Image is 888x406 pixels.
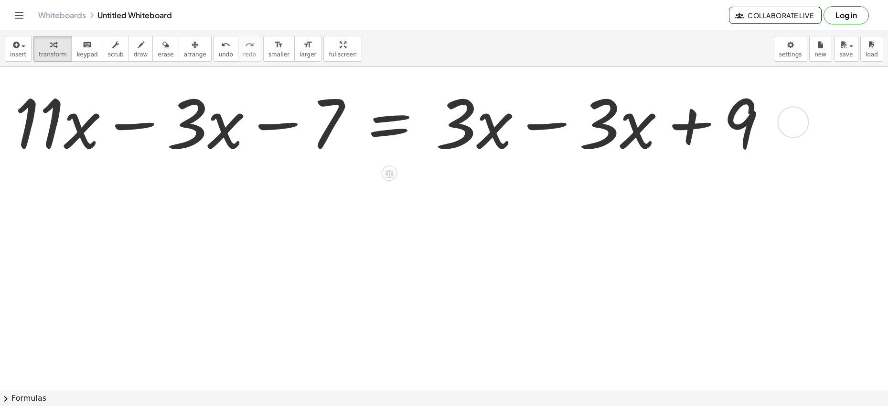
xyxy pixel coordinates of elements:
button: fullscreen [323,36,362,62]
i: redo [245,39,254,51]
button: new [809,36,832,62]
span: scrub [108,51,124,58]
button: erase [152,36,179,62]
i: keyboard [83,39,92,51]
span: smaller [268,51,289,58]
div: Apply the same math to both sides of the equation [382,166,397,181]
button: Toggle navigation [11,8,27,23]
button: save [834,36,858,62]
button: redoredo [238,36,261,62]
span: Collaborate Live [737,11,813,20]
span: draw [134,51,148,58]
button: format_sizesmaller [263,36,295,62]
button: undoundo [214,36,238,62]
i: undo [221,39,230,51]
button: Log in [824,6,869,24]
button: scrub [103,36,129,62]
span: keypad [77,51,98,58]
button: keyboardkeypad [72,36,103,62]
button: insert [5,36,32,62]
span: larger [300,51,316,58]
span: save [839,51,853,58]
span: redo [243,51,256,58]
button: format_sizelarger [294,36,321,62]
span: new [814,51,826,58]
a: Whiteboards [38,11,86,20]
span: settings [779,51,802,58]
span: erase [158,51,173,58]
span: fullscreen [329,51,356,58]
span: transform [39,51,67,58]
span: insert [10,51,26,58]
button: load [860,36,883,62]
span: arrange [184,51,206,58]
button: Collaborate Live [729,7,822,24]
button: settings [774,36,807,62]
button: draw [128,36,153,62]
span: undo [219,51,233,58]
button: arrange [179,36,212,62]
span: load [866,51,878,58]
i: format_size [303,39,312,51]
button: transform [33,36,72,62]
i: format_size [274,39,283,51]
